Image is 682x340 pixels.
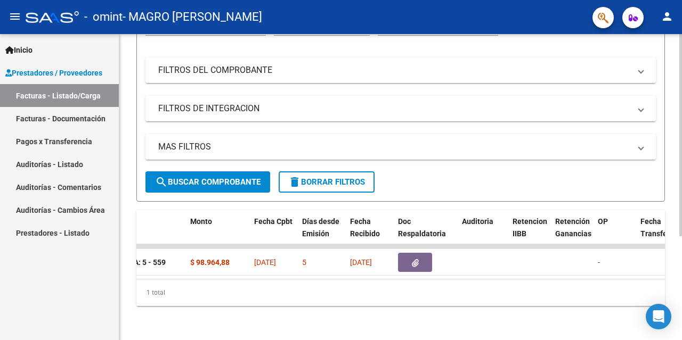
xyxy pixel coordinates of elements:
[394,210,458,257] datatable-header-cell: Doc Respaldatoria
[346,210,394,257] datatable-header-cell: Fecha Recibido
[508,210,551,257] datatable-header-cell: Retencion IIBB
[190,258,230,267] strong: $ 98.964,88
[186,210,250,257] datatable-header-cell: Monto
[661,10,673,23] mat-icon: person
[298,210,346,257] datatable-header-cell: Días desde Emisión
[254,217,293,226] span: Fecha Cpbt
[155,176,168,188] mat-icon: search
[145,134,656,160] mat-expansion-panel-header: MAS FILTROS
[288,177,365,187] span: Borrar Filtros
[123,5,262,29] span: - MAGRO [PERSON_NAME]
[145,96,656,121] mat-expansion-panel-header: FILTROS DE INTEGRACION
[136,279,665,306] div: 1 total
[302,258,306,267] span: 5
[158,103,630,114] mat-panel-title: FILTROS DE INTEGRACION
[145,171,270,193] button: Buscar Comprobante
[254,258,276,267] span: [DATE]
[158,64,630,76] mat-panel-title: FILTROS DEL COMPROBANTE
[598,258,600,267] span: -
[646,304,671,329] div: Open Intercom Messenger
[145,57,656,83] mat-expansion-panel-header: FILTROS DEL COMPROBANTE
[158,141,630,153] mat-panel-title: MAS FILTROS
[350,258,372,267] span: [DATE]
[513,217,547,238] span: Retencion IIBB
[9,10,21,23] mat-icon: menu
[350,217,380,238] span: Fecha Recibido
[5,44,33,56] span: Inicio
[551,210,594,257] datatable-header-cell: Retención Ganancias
[462,217,493,226] span: Auditoria
[598,217,608,226] span: OP
[302,217,339,238] span: Días desde Emisión
[555,217,591,238] span: Retención Ganancias
[190,217,212,226] span: Monto
[640,217,680,238] span: Fecha Transferido
[279,171,375,193] button: Borrar Filtros
[5,67,102,79] span: Prestadores / Proveedores
[398,217,446,238] span: Doc Respaldatoria
[594,210,636,257] datatable-header-cell: OP
[250,210,298,257] datatable-header-cell: Fecha Cpbt
[288,176,301,188] mat-icon: delete
[458,210,508,257] datatable-header-cell: Auditoria
[155,177,261,187] span: Buscar Comprobante
[84,5,123,29] span: - omint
